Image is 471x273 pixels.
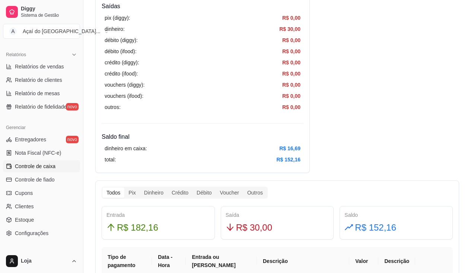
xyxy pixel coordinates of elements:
span: arrow-up [106,223,115,232]
a: Configurações [3,227,80,239]
article: dinheiro: [105,25,125,33]
a: Nota Fiscal (NFC-e) [3,147,80,159]
span: Controle de fiado [15,176,55,183]
article: R$ 0,00 [282,81,300,89]
article: crédito (diggy): [105,58,139,67]
a: Relatório de mesas [3,87,80,99]
span: Relatório de clientes [15,76,62,84]
a: Estoque [3,214,80,226]
a: Relatório de fidelidadenovo [3,101,80,113]
a: Relatório de clientes [3,74,80,86]
article: R$ 0,00 [282,58,300,67]
article: débito (diggy): [105,36,138,44]
span: arrow-down [226,223,235,232]
span: Diggy [21,6,77,12]
article: total: [105,155,116,164]
article: R$ 152,16 [276,155,300,164]
article: R$ 0,00 [282,103,300,111]
a: Relatórios de vendas [3,61,80,73]
span: Relatórios de vendas [15,63,64,70]
article: crédito (ifood): [105,70,138,78]
span: Cupons [15,189,33,197]
article: vouchers (diggy): [105,81,144,89]
a: Cupons [3,187,80,199]
article: vouchers (ifood): [105,92,143,100]
span: Estoque [15,216,34,224]
span: Nota Fiscal (NFC-e) [15,149,61,157]
span: A [9,28,17,35]
div: Saldo [344,211,448,219]
button: Select a team [3,24,80,39]
a: DiggySistema de Gestão [3,3,80,21]
span: Controle de caixa [15,163,55,170]
article: R$ 0,00 [282,47,300,55]
span: rise [344,223,353,232]
a: Controle de fiado [3,174,80,186]
article: R$ 16,69 [279,144,300,152]
article: R$ 0,00 [282,14,300,22]
h4: Saldo final [102,132,303,141]
article: R$ 0,00 [282,92,300,100]
span: R$ 152,16 [355,221,396,235]
div: Gerenciar [3,122,80,134]
div: Outros [243,187,267,198]
button: Loja [3,252,80,270]
div: Crédito [168,187,192,198]
span: Relatório de fidelidade [15,103,67,110]
div: Débito [192,187,216,198]
article: R$ 0,00 [282,36,300,44]
span: Relatório de mesas [15,90,60,97]
article: débito (ifood): [105,47,137,55]
a: Entregadoresnovo [3,134,80,145]
article: dinheiro em caixa: [105,144,147,152]
span: Configurações [15,229,48,237]
article: R$ 30,00 [279,25,300,33]
span: Sistema de Gestão [21,12,77,18]
h4: Saídas [102,2,303,11]
span: R$ 30,00 [236,221,272,235]
div: Dinheiro [140,187,168,198]
div: Voucher [216,187,243,198]
div: Entrada [106,211,210,219]
span: Clientes [15,203,34,210]
a: Clientes [3,200,80,212]
span: Entregadores [15,136,46,143]
span: R$ 182,16 [117,221,158,235]
div: Açaí do [GEOGRAPHIC_DATA] ... [23,28,101,35]
div: Pix [124,187,140,198]
span: Loja [21,258,68,264]
div: Saída [226,211,329,219]
article: R$ 0,00 [282,70,300,78]
article: pix (diggy): [105,14,130,22]
article: outros: [105,103,121,111]
a: Controle de caixa [3,160,80,172]
div: Todos [102,187,124,198]
div: Diggy [3,248,80,260]
span: Relatórios [6,52,26,58]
